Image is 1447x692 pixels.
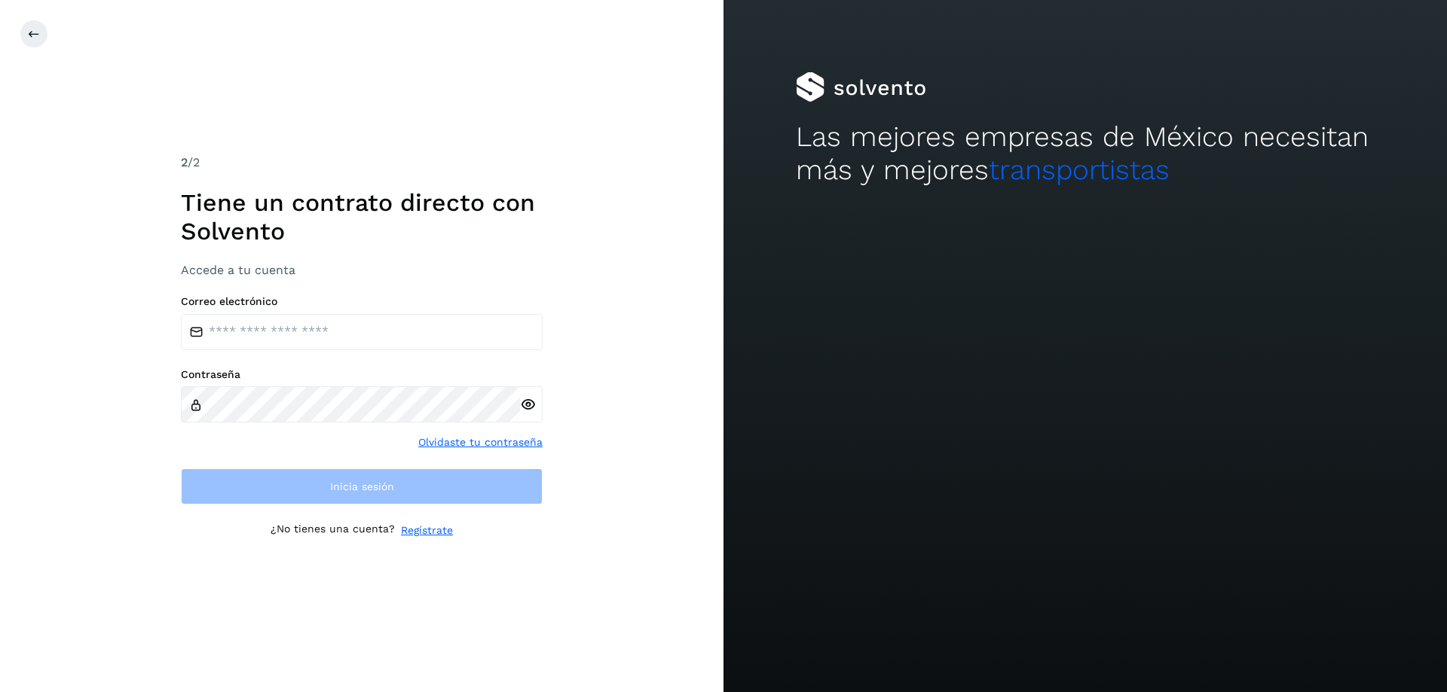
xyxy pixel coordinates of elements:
[181,368,543,381] label: Contraseña
[181,154,543,172] div: /2
[181,468,543,505] button: Inicia sesión
[181,188,543,246] h1: Tiene un contrato directo con Solvento
[330,481,394,492] span: Inicia sesión
[181,263,543,277] h3: Accede a tu cuenta
[796,120,1375,187] h2: Las mejores empresas de México necesitan más y mejores
[181,295,543,308] label: Correo electrónico
[181,155,188,169] span: 2
[401,523,453,538] a: Regístrate
[418,434,543,450] a: Olvidaste tu contraseña
[989,154,1170,186] span: transportistas
[271,523,395,538] p: ¿No tienes una cuenta?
